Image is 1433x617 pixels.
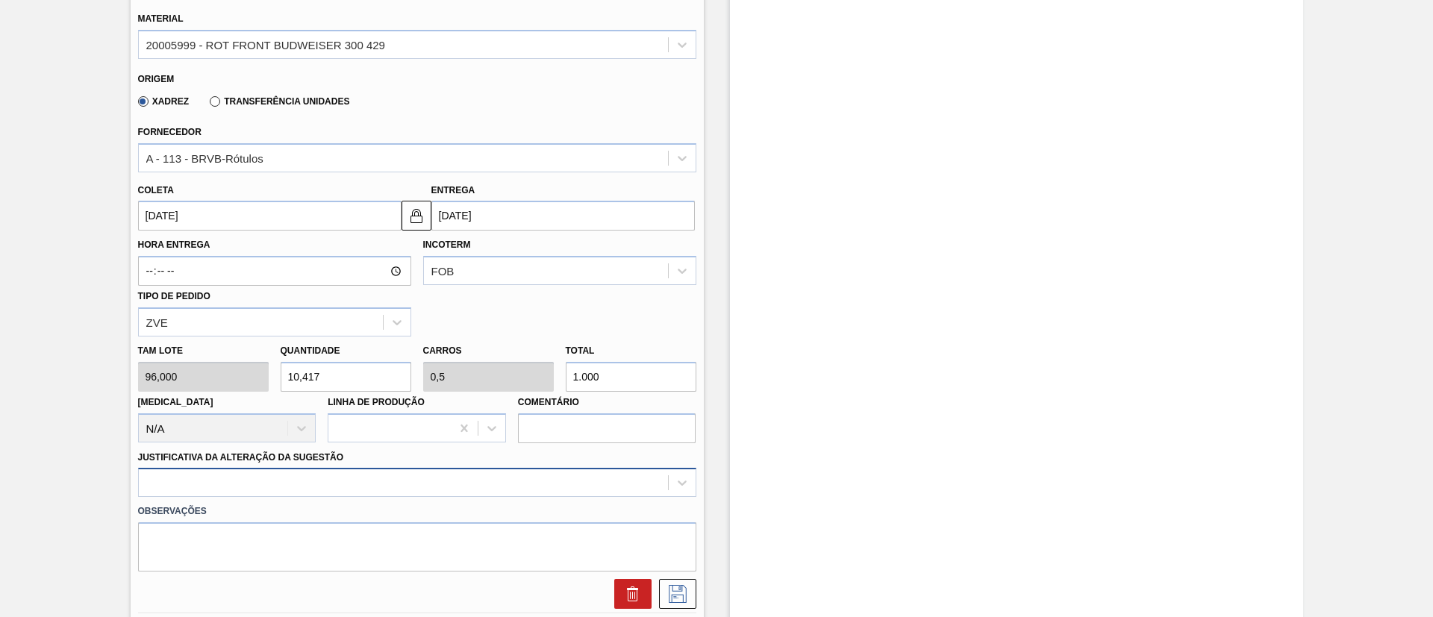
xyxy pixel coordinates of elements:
[607,579,652,609] div: Excluir Sugestão
[138,127,202,137] label: Fornecedor
[423,345,462,356] label: Carros
[431,185,475,195] label: Entrega
[431,265,455,278] div: FOB
[431,201,695,231] input: dd/mm/yyyy
[281,345,340,356] label: Quantidade
[566,345,595,356] label: Total
[138,340,269,362] label: Tam lote
[138,13,184,24] label: Material
[210,96,349,107] label: Transferência Unidades
[402,201,431,231] button: locked
[146,316,168,328] div: ZVE
[138,96,190,107] label: Xadrez
[138,452,344,463] label: Justificativa da Alteração da Sugestão
[423,239,471,250] label: Incoterm
[146,151,263,164] div: A - 113 - BRVB-Rótulos
[518,392,696,413] label: Comentário
[652,579,696,609] div: Salvar Sugestão
[138,501,696,522] label: Observações
[146,38,385,51] div: 20005999 - ROT FRONT BUDWEISER 300 429
[328,397,425,407] label: Linha de Produção
[138,201,402,231] input: dd/mm/yyyy
[138,74,175,84] label: Origem
[138,397,213,407] label: [MEDICAL_DATA]
[138,234,411,256] label: Hora Entrega
[138,185,174,195] label: Coleta
[138,291,210,301] label: Tipo de pedido
[408,207,425,225] img: locked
